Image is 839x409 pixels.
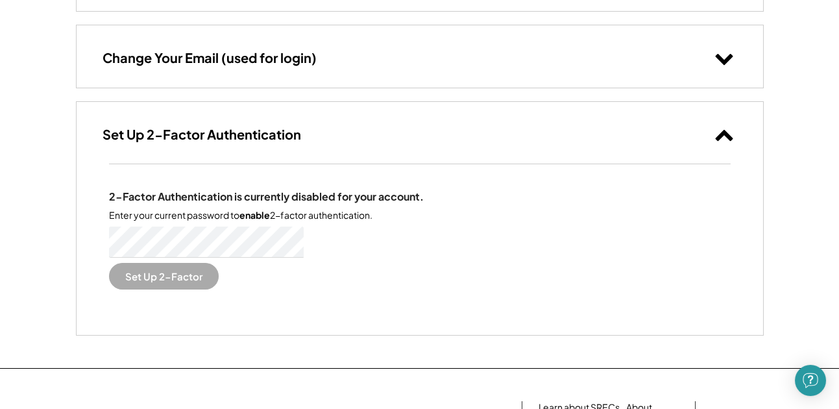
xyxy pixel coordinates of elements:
h3: Set Up 2-Factor Authentication [103,126,301,143]
h3: Change Your Email (used for login) [103,49,317,66]
div: 2-Factor Authentication is currently disabled for your account. [109,190,424,204]
div: Enter your current password to 2-factor authentication. [109,209,372,222]
button: Set Up 2-Factor [109,263,219,290]
div: Open Intercom Messenger [795,365,826,396]
strong: enable [239,209,270,221]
